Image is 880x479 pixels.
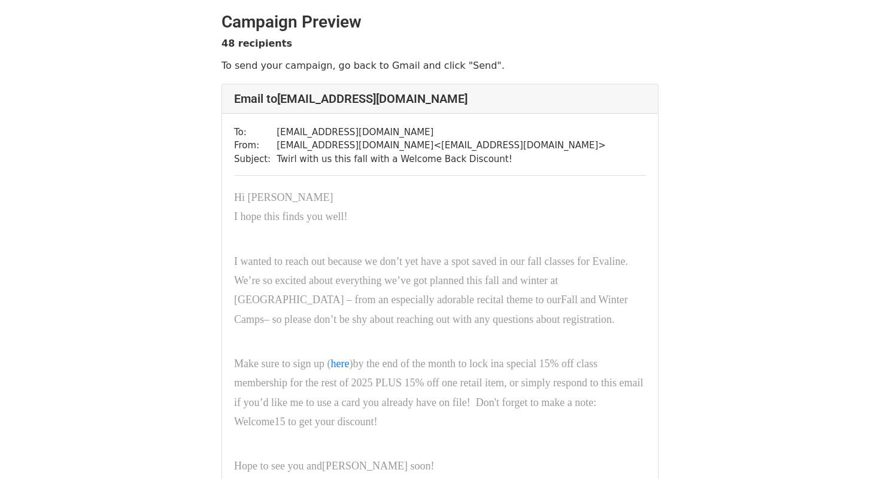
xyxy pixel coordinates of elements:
span: ​[PERSON_NAME] soon! [322,460,435,472]
td: Twirl with us this fall with a Welcome Back Discount! [277,152,606,166]
h4: Email to [EMAIL_ADDRESS][DOMAIN_NAME] [234,91,646,106]
td: [EMAIL_ADDRESS][DOMAIN_NAME] [277,126,606,139]
td: [EMAIL_ADDRESS][DOMAIN_NAME] < [EMAIL_ADDRESS][DOMAIN_NAME] > [277,139,606,152]
p: I wanted to reach out because we don’t yet have a spot saved in our fall classes for Evaline. We’... [234,252,646,335]
td: From: [234,139,277,152]
span: ) [336,358,353,370]
a: h [330,358,336,370]
span: ​ [PERSON_NAME] [245,191,333,203]
p: Hi I hope this finds you well! [234,188,646,252]
p: To send your campaign, go back to Gmail and click "Send". [221,59,659,72]
span: ​Fall and Winter Camps [234,294,628,325]
a: ere [336,358,349,370]
strong: 48 recipients [221,38,292,49]
h2: Campaign Preview [221,12,659,32]
p: Make sure to sign up ( by the end of the month to lock in , or simply respond to this email if yo... [234,334,646,437]
td: To: [234,126,277,139]
td: Subject: [234,152,277,166]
